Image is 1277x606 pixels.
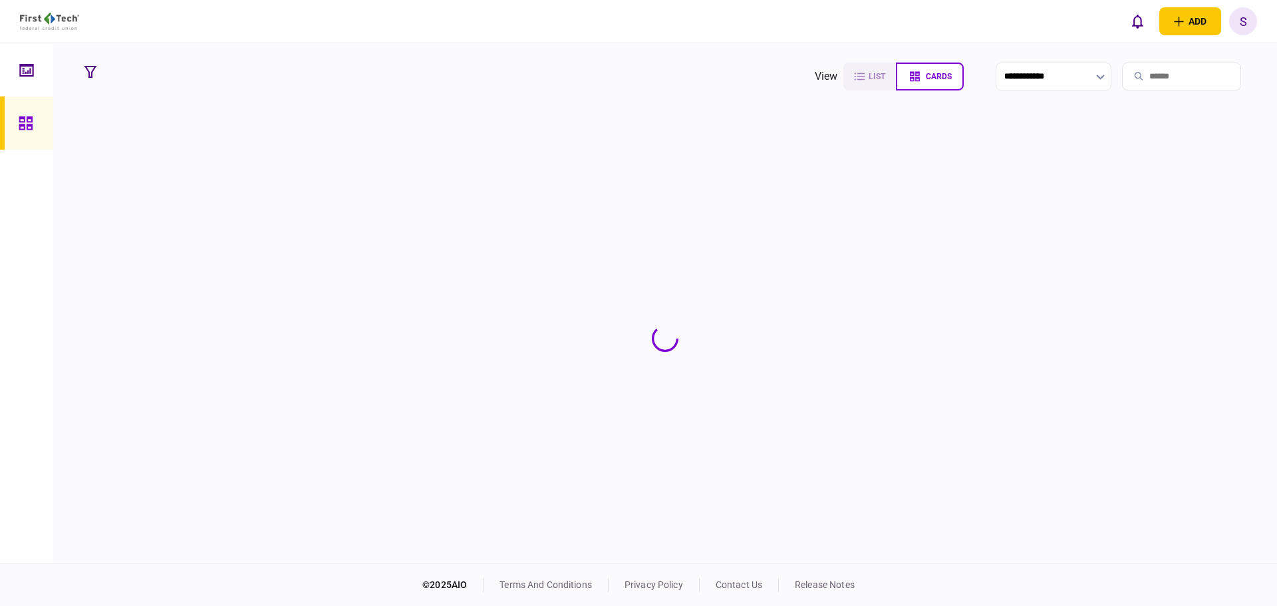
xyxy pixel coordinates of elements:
[422,578,484,592] div: © 2025 AIO
[896,63,964,90] button: cards
[926,72,952,81] span: cards
[843,63,896,90] button: list
[716,579,762,590] a: contact us
[1123,7,1151,35] button: open notifications list
[1229,7,1257,35] button: S
[499,579,592,590] a: terms and conditions
[795,579,855,590] a: release notes
[869,72,885,81] span: list
[625,579,683,590] a: privacy policy
[815,69,838,84] div: view
[20,13,79,30] img: client company logo
[1159,7,1221,35] button: open adding identity options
